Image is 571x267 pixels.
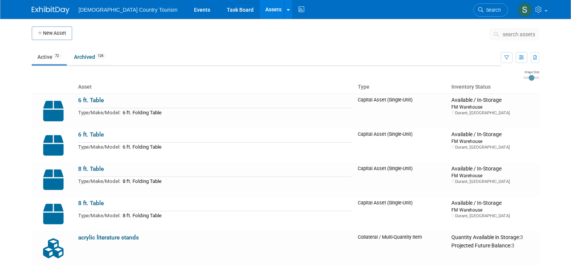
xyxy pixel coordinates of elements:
button: New Asset [32,26,72,40]
span: 3 [520,234,523,240]
div: Available / In-Storage [451,131,536,138]
button: search assets [489,28,539,40]
a: 6 ft. Table [78,131,104,138]
a: acrylic literature stands [78,234,139,241]
div: Image Size [523,70,539,74]
td: 6 ft. Folding Table [120,108,352,117]
a: Archived126 [68,50,111,64]
img: ExhibitDay [32,6,69,14]
div: Projected Future Balance: [451,241,536,249]
td: 6 ft. Folding Table [120,143,352,151]
a: Search [473,3,508,17]
div: Quantity Available in Storage: [451,234,536,241]
td: Type/Make/Model: [78,108,120,117]
img: Capital-Asset-Icon-2.png [35,166,72,194]
td: 8 ft. Folding Table [120,211,352,220]
td: Capital Asset (Single-Unit) [355,163,448,197]
div: Durant, [GEOGRAPHIC_DATA] [451,110,536,116]
div: Durant, [GEOGRAPHIC_DATA] [451,213,536,219]
span: search assets [503,31,535,37]
img: Capital-Asset-Icon-2.png [35,97,72,125]
div: Available / In-Storage [451,200,536,207]
div: FM Warehouse [451,138,536,144]
div: FM Warehouse [451,207,536,213]
a: 8 ft. Table [78,200,104,207]
span: 3 [511,242,514,249]
a: 6 ft. Table [78,97,104,104]
td: Capital Asset (Single-Unit) [355,197,448,231]
span: Search [483,7,501,13]
a: 8 ft. Table [78,166,104,172]
div: Available / In-Storage [451,166,536,172]
th: Type [355,81,448,94]
td: Type/Make/Model: [78,143,120,151]
span: 126 [95,53,106,59]
td: Collateral / Multi-Quantity Item [355,231,448,265]
div: Durant, [GEOGRAPHIC_DATA] [451,179,536,184]
span: 72 [53,53,61,59]
div: Available / In-Storage [451,97,536,104]
td: Type/Make/Model: [78,177,120,186]
span: [DEMOGRAPHIC_DATA] Country Tourism [78,7,177,13]
td: 8 ft. Folding Table [120,177,352,186]
img: Capital-Asset-Icon-2.png [35,131,72,160]
img: Collateral-Icon-2.png [35,234,72,262]
td: Type/Make/Model: [78,211,120,220]
div: FM Warehouse [451,104,536,110]
th: Asset [75,81,355,94]
a: Active72 [32,50,67,64]
td: Capital Asset (Single-Unit) [355,128,448,163]
div: Durant, [GEOGRAPHIC_DATA] [451,144,536,150]
div: FM Warehouse [451,172,536,179]
img: Capital-Asset-Icon-2.png [35,200,72,228]
td: Capital Asset (Single-Unit) [355,94,448,128]
img: Steve Vannier [518,3,532,17]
